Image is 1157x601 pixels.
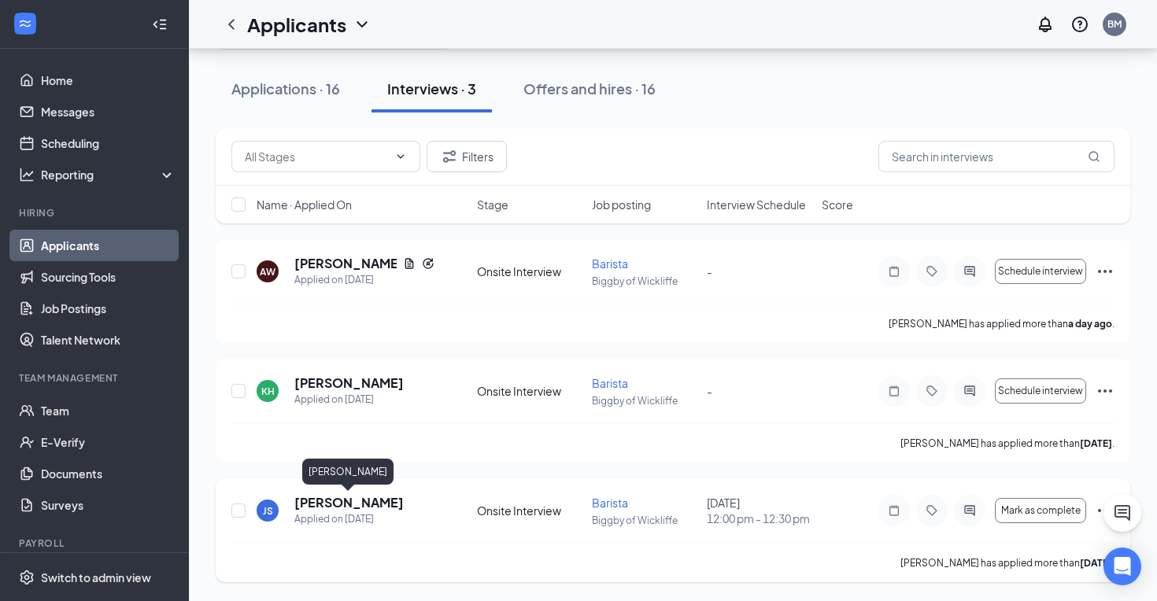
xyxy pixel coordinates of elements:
p: Biggby of Wickliffe [592,275,697,288]
div: Applied on [DATE] [294,272,434,288]
span: - [707,384,712,398]
svg: ChevronLeft [222,15,241,34]
svg: Reapply [422,257,434,270]
b: [DATE] [1080,437,1112,449]
svg: Collapse [152,17,168,32]
a: Surveys [41,489,176,521]
div: BM [1107,17,1122,31]
div: Onsite Interview [477,383,582,399]
svg: Analysis [19,167,35,183]
span: Mark as complete [1001,505,1081,516]
svg: ChevronDown [353,15,371,34]
div: AW [260,265,275,278]
p: [PERSON_NAME] has applied more than . [900,437,1114,450]
span: Schedule interview [998,266,1083,277]
div: Hiring [19,206,172,219]
svg: ChevronDown [394,150,407,163]
span: Schedule interview [998,385,1083,396]
div: [DATE] [707,495,812,526]
h5: [PERSON_NAME] [294,374,404,392]
p: Biggby of Wickliffe [592,394,697,407]
svg: Filter [440,147,459,166]
svg: ActiveChat [960,385,979,397]
svg: QuestionInfo [1070,15,1089,34]
button: Schedule interview [995,259,1086,284]
div: [PERSON_NAME] [302,459,394,485]
svg: ChatActive [1113,503,1132,522]
a: Messages [41,96,176,127]
svg: Ellipses [1096,382,1114,400]
div: KH [261,385,275,398]
a: Talent Network [41,324,176,356]
div: Switch to admin view [41,570,151,585]
span: 12:00 pm - 12:30 pm [707,511,812,526]
input: Search in interviews [878,141,1114,172]
svg: Note [885,504,904,517]
a: Home [41,65,176,96]
svg: Ellipses [1096,501,1114,520]
a: Applicants [41,230,176,261]
div: Team Management [19,371,172,385]
span: Job posting [592,197,651,212]
a: Sourcing Tools [41,261,176,293]
a: E-Verify [41,426,176,458]
div: Open Intercom Messenger [1103,548,1141,585]
svg: Tag [922,504,941,517]
svg: Ellipses [1096,262,1114,281]
p: [PERSON_NAME] has applied more than . [900,556,1114,570]
a: Scheduling [41,127,176,159]
div: Reporting [41,167,176,183]
span: Barista [592,496,628,510]
svg: MagnifyingGlass [1088,150,1100,163]
p: [PERSON_NAME] has applied more than . [889,317,1114,330]
input: All Stages [245,148,388,165]
span: Name · Applied On [257,197,352,212]
svg: Note [885,265,904,278]
h5: [PERSON_NAME] [294,494,404,511]
span: Interview Schedule [707,197,806,212]
div: JS [263,504,273,518]
b: a day ago [1068,318,1112,330]
svg: Notifications [1036,15,1055,34]
svg: Note [885,385,904,397]
div: Onsite Interview [477,503,582,518]
svg: Tag [922,265,941,278]
a: Team [41,395,176,426]
svg: Tag [922,385,941,397]
span: - [707,264,712,278]
b: [DATE] [1080,557,1112,569]
div: Applied on [DATE] [294,392,404,407]
div: Applications · 16 [231,79,340,98]
div: Applied on [DATE] [294,511,404,527]
svg: Settings [19,570,35,585]
button: Filter Filters [427,141,507,172]
div: Onsite Interview [477,264,582,279]
span: Barista [592,376,628,390]
button: Schedule interview [995,378,1086,404]
svg: ActiveChat [960,504,979,517]
div: Offers and hires · 16 [523,79,656,98]
button: Mark as complete [995,498,1086,523]
a: Documents [41,458,176,489]
h5: [PERSON_NAME] [294,255,397,272]
svg: Document [403,257,416,270]
div: Interviews · 3 [387,79,476,98]
button: ChatActive [1103,494,1141,532]
span: Barista [592,256,628,271]
div: Payroll [19,536,172,550]
svg: ActiveChat [960,265,979,278]
span: Score [822,197,853,212]
p: Biggby of Wickliffe [592,514,697,527]
h1: Applicants [247,11,346,38]
svg: WorkstreamLogo [17,16,33,31]
a: Job Postings [41,293,176,324]
span: Stage [477,197,508,212]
